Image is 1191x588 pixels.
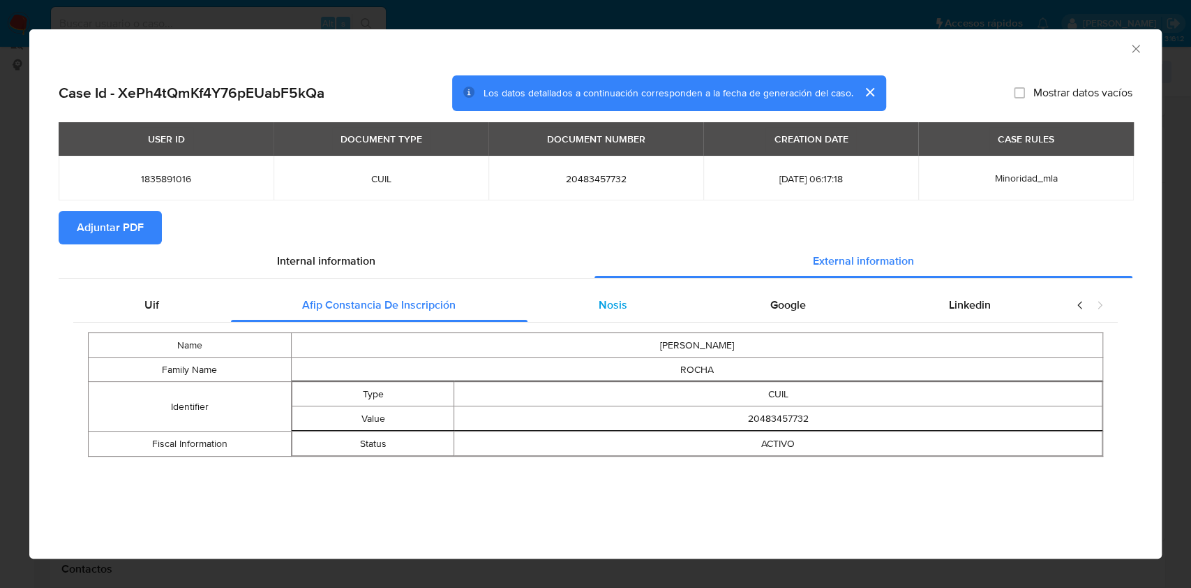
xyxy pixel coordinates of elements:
[765,127,856,151] div: CREATION DATE
[291,358,1102,382] td: ROCHA
[539,127,654,151] div: DOCUMENT NUMBER
[505,172,687,185] span: 20483457732
[89,432,292,457] td: Fiscal Information
[89,382,292,432] td: Identifier
[454,406,1102,431] td: 20483457732
[994,171,1057,185] span: Minoridad_mla
[140,127,193,151] div: USER ID
[332,127,430,151] div: DOCUMENT TYPE
[29,29,1162,559] div: closure-recommendation-modal
[454,432,1102,456] td: ACTIVO
[144,297,159,313] span: Uif
[59,244,1132,278] div: Detailed info
[853,75,886,109] button: cerrar
[484,86,853,100] span: Los datos detallados a continuación corresponden a la fecha de generación del caso.
[1014,87,1025,98] input: Mostrar datos vacíos
[949,297,991,313] span: Linkedin
[1129,42,1141,54] button: Cerrar ventana
[89,333,292,358] td: Name
[1033,86,1132,100] span: Mostrar datos vacíos
[59,84,324,102] h2: Case Id - XePh4tQmKf4Y76pEUabF5kQa
[813,253,914,269] span: External information
[292,406,454,431] td: Value
[277,253,375,269] span: Internal information
[720,172,901,185] span: [DATE] 06:17:18
[302,297,456,313] span: Afip Constancia De Inscripción
[770,297,806,313] span: Google
[292,432,454,456] td: Status
[290,172,472,185] span: CUIL
[59,211,162,244] button: Adjuntar PDF
[292,382,454,406] td: Type
[599,297,627,313] span: Nosis
[73,288,1062,322] div: Detailed external info
[291,333,1102,358] td: [PERSON_NAME]
[989,127,1063,151] div: CASE RULES
[77,212,144,243] span: Adjuntar PDF
[75,172,257,185] span: 1835891016
[454,382,1102,406] td: CUIL
[89,358,292,382] td: Family Name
